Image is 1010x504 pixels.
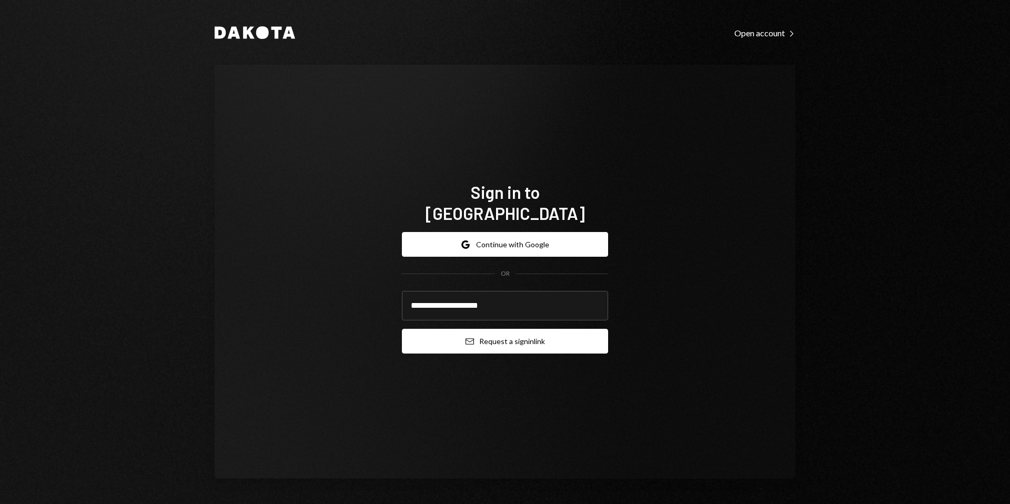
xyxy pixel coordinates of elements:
[734,28,795,38] div: Open account
[402,329,608,354] button: Request a signinlink
[734,27,795,38] a: Open account
[402,232,608,257] button: Continue with Google
[587,299,600,312] keeper-lock: Open Keeper Popup
[501,269,510,278] div: OR
[402,182,608,224] h1: Sign in to [GEOGRAPHIC_DATA]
